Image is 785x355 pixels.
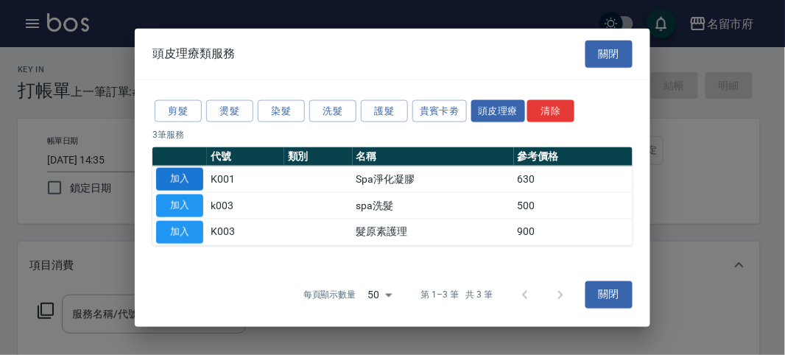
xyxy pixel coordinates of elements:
[421,288,493,301] p: 第 1–3 筆 共 3 筆
[585,41,633,68] button: 關閉
[207,219,284,245] td: K003
[207,147,284,166] th: 代號
[258,99,305,122] button: 染髮
[353,192,514,219] td: spa洗髮
[527,99,574,122] button: 清除
[152,46,235,61] span: 頭皮理療類服務
[207,192,284,219] td: k003
[362,275,398,314] div: 50
[156,194,203,217] button: 加入
[353,219,514,245] td: 髮原素護理
[514,166,633,192] td: 630
[412,99,467,122] button: 貴賓卡劵
[156,220,203,243] button: 加入
[361,99,408,122] button: 護髮
[152,128,633,141] p: 3 筆服務
[514,147,633,166] th: 參考價格
[353,166,514,192] td: Spa淨化凝膠
[303,288,356,301] p: 每頁顯示數量
[585,281,633,309] button: 關閉
[207,166,284,192] td: K001
[206,99,253,122] button: 燙髮
[471,99,526,122] button: 頭皮理療
[353,147,514,166] th: 名稱
[514,192,633,219] td: 500
[514,219,633,245] td: 900
[155,99,202,122] button: 剪髮
[284,147,353,166] th: 類別
[156,168,203,191] button: 加入
[309,99,356,122] button: 洗髮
